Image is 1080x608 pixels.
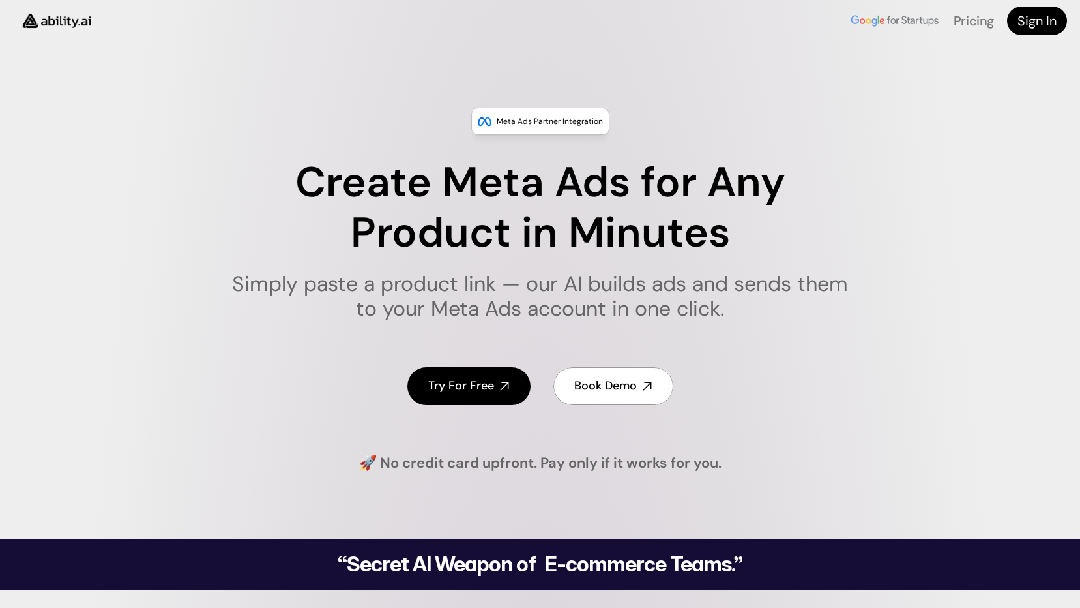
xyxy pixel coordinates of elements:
h4: Book Demo [574,378,637,394]
h1: Create Meta Ads for Any Product in Minutes [224,158,856,258]
h4: Try For Free [428,378,494,394]
h1: Simply paste a product link — our AI builds ads and sends them to your Meta Ads account in one cl... [224,271,856,322]
a: Sign In [1007,7,1067,35]
p: Meta Ads Partner Integration [497,115,603,128]
a: Pricing [954,12,994,29]
a: Book Demo [553,367,673,404]
h2: “Secret AI Weapon of E-commerce Teams.” [304,554,776,575]
a: Try For Free [407,367,531,404]
h4: Sign In [1017,12,1057,30]
h4: 🚀 No credit card upfront. Pay only if it works for you. [359,453,722,474]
